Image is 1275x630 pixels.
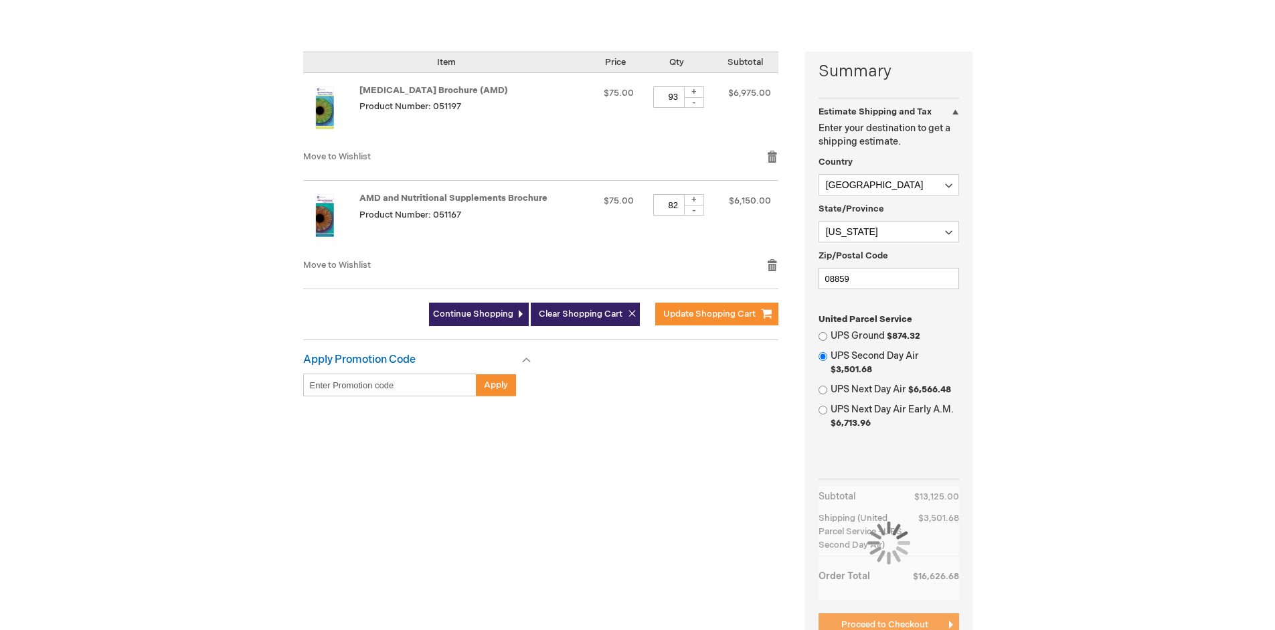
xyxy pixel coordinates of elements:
span: $75.00 [604,88,634,98]
strong: Summary [819,60,959,83]
span: Proceed to Checkout [841,619,928,630]
span: $3,501.68 [831,364,872,375]
label: UPS Next Day Air [831,383,959,396]
label: UPS Ground [831,329,959,343]
div: - [684,97,704,108]
a: Move to Wishlist [303,260,371,270]
img: Loading... [867,522,910,564]
span: State/Province [819,204,884,214]
strong: Apply Promotion Code [303,353,416,366]
label: UPS Second Day Air [831,349,959,376]
span: $6,566.48 [908,384,951,395]
input: Qty [653,194,693,216]
a: Move to Wishlist [303,151,371,162]
input: Qty [653,86,693,108]
span: Continue Shopping [433,309,513,319]
img: Age-Related Macular Degeneration Brochure (AMD) [303,86,346,129]
span: $6,713.96 [831,418,871,428]
a: [MEDICAL_DATA] Brochure (AMD) [359,85,508,96]
span: Product Number: 051167 [359,210,461,220]
span: $6,150.00 [729,195,771,206]
button: Apply [476,374,516,396]
span: Item [437,57,456,68]
button: Clear Shopping Cart [531,303,640,326]
a: Continue Shopping [429,303,529,326]
span: $75.00 [604,195,634,206]
a: AMD and Nutritional Supplements Brochure [359,193,547,204]
button: Update Shopping Cart [655,303,778,325]
span: Subtotal [728,57,763,68]
span: Apply [484,380,508,390]
div: + [684,86,704,98]
span: Country [819,157,853,167]
span: $6,975.00 [728,88,771,98]
a: AMD and Nutritional Supplements Brochure [303,194,359,245]
span: Qty [669,57,684,68]
p: Enter your destination to get a shipping estimate. [819,122,959,149]
div: + [684,194,704,206]
span: Price [605,57,626,68]
span: Product Number: 051197 [359,101,461,112]
span: Update Shopping Cart [663,309,756,319]
strong: Estimate Shipping and Tax [819,106,932,117]
label: UPS Next Day Air Early A.M. [831,403,959,430]
input: Enter Promotion code [303,374,477,396]
div: - [684,205,704,216]
span: Clear Shopping Cart [539,309,622,319]
span: United Parcel Service [819,314,912,325]
span: $874.32 [887,331,920,341]
a: Age-Related Macular Degeneration Brochure (AMD) [303,86,359,137]
img: AMD and Nutritional Supplements Brochure [303,194,346,237]
span: Zip/Postal Code [819,250,888,261]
